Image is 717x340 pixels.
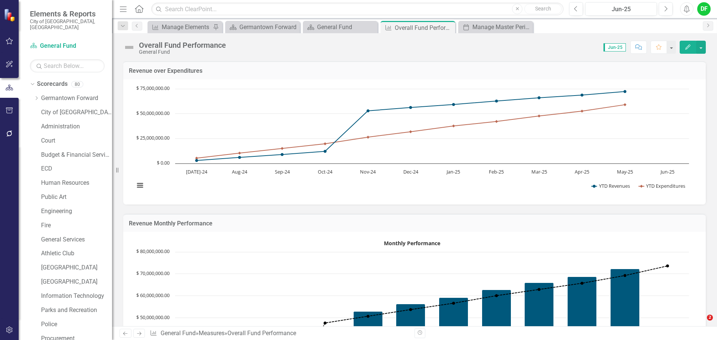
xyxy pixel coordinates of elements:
button: Search [524,4,562,14]
text: Feb-25 [489,168,504,175]
text: $ 25,000,000.00 [136,134,170,141]
text: [DATE]-24 [186,168,208,175]
a: Measures [199,330,224,337]
path: Aug-24, 6,120,749. YTD Revenues. [238,156,241,159]
text: Oct-24 [318,168,333,175]
a: ECD [41,165,112,173]
path: Jun-25, 73,634,116. Previous YTD Revenues. [666,265,669,268]
path: Nov-24, 26,432,880. YTD Expenditures. [367,135,370,138]
a: Manage Elements [149,22,211,32]
small: City of [GEOGRAPHIC_DATA], [GEOGRAPHIC_DATA] [30,18,105,31]
path: Apr-25, 52,624,708. YTD Expenditures. [581,109,584,112]
div: General Fund [139,49,226,55]
text: Apr-25 [575,168,589,175]
path: Mar-25, 47,676,168. YTD Expenditures. [538,114,541,117]
span: Jun-25 [603,43,626,52]
a: Germantown Forward [41,94,112,103]
text: $ 60,000,000.00 [136,292,170,299]
a: Manage Master Periods [460,22,531,32]
div: Overall Fund Performance [227,330,296,337]
path: Jan-25, 56,653,704. Previous YTD Revenues. [452,302,455,305]
path: Nov-24, 52,866,626. YTD Revenues. [367,109,370,112]
h3: Revenue over Expenditures [129,68,700,74]
button: Show YTD Revenues [592,183,630,189]
text: $ 0.00 [157,159,170,166]
svg: Interactive chart [131,85,693,197]
text: $ 50,000,000.00 [136,110,170,116]
path: Sep-24, 8,969,953. YTD Revenues. [281,153,284,156]
a: General Fund [305,22,376,32]
div: Overall Fund Performance [395,23,453,32]
a: Budget & Financial Services [41,151,112,159]
div: Chart. Highcharts interactive chart. [131,85,698,197]
button: Jun-25 [585,2,657,16]
div: Manage Elements [162,22,211,32]
path: Sep-24, 15,112,574. YTD Expenditures. [281,147,284,150]
div: General Fund [317,22,376,32]
text: $ 80,000,000.00 [136,248,170,255]
path: Feb-25, 42,175,453. YTD Expenditures. [495,120,498,123]
a: Athletic Club [41,249,112,258]
button: Show YTD Expenditures [639,183,686,189]
path: Apr-25, 68,699,597. YTD Revenues. [581,93,584,96]
text: Mar-25 [531,168,547,175]
path: Oct-24, 12,151,813. YTD Revenues. [324,150,327,153]
a: Parks and Recreation [41,306,112,315]
path: Jan-25, 37,708,640. YTD Expenditures. [452,124,455,127]
div: DF [697,2,711,16]
div: Overall Fund Performance [139,41,226,49]
path: Oct-24, 47,662,066. Previous YTD Revenues. [324,322,327,325]
a: Information Technology [41,292,112,300]
div: Germantown Forward [239,22,298,32]
text: $ 70,000,000.00 [136,270,170,277]
path: May-25, 69,243,309. Previous YTD Revenues. [624,274,627,277]
text: Sep-24 [275,168,290,175]
div: Manage Master Periods [472,22,531,32]
a: Public Art [41,193,112,202]
text: May-25 [617,168,633,175]
a: General Fund [30,42,105,50]
a: Administration [41,122,112,131]
a: City of [GEOGRAPHIC_DATA] [41,108,112,117]
text: Jan-25 [446,168,460,175]
path: Dec-24, 31,875,272. YTD Expenditures. [409,130,412,133]
a: General Services [41,235,112,244]
input: Search ClearPoint... [151,3,564,16]
a: [GEOGRAPHIC_DATA] [41,263,112,272]
path: May-25, 72,276,007. YTD Revenues. [624,90,627,93]
text: Nov-24 [360,168,376,175]
path: Feb-25, 62,700,861. YTD Revenues. [495,99,498,102]
path: Nov-24, 50,721,673. Previous YTD Revenues. [367,315,370,318]
a: Germantown Forward [227,22,298,32]
a: Court [41,137,112,145]
path: Apr-25, 65,749,818. Previous YTD Revenues. [581,282,584,285]
input: Search Below... [30,59,105,72]
div: 80 [71,81,83,87]
text: Jun-25 [660,168,674,175]
span: Search [535,6,551,12]
iframe: Intercom live chat [692,315,710,333]
path: Aug-24, 10,371,237. YTD Expenditures. [238,152,241,155]
span: Elements & Reports [30,9,105,18]
div: Jun-25 [588,5,654,14]
a: Human Resources [41,179,112,187]
path: May-25, 59,016,538. YTD Expenditures. [624,103,627,106]
path: Oct-24, 19,770,291. YTD Expenditures. [324,142,327,145]
img: ClearPoint Strategy [4,9,17,22]
img: Not Defined [123,41,135,53]
g: YTD Expenditures, line 2 of 2 with 12 data points. [195,103,627,159]
a: Scorecards [37,80,68,88]
text: $ 75,000,000.00 [136,85,170,91]
path: Mar-25, 66,016,516. YTD Revenues. [538,96,541,99]
a: Fire [41,221,112,230]
path: Feb-25, 60,079,719. Previous YTD Revenues. [495,294,498,297]
text: Monthly Performance [384,240,440,247]
h3: Revenue Monthly Performance [129,220,700,227]
path: Dec-24, 56,244,053. YTD Revenues. [409,106,412,109]
text: Dec-24 [403,168,419,175]
button: View chart menu, Chart [135,180,145,191]
text: Aug-24 [232,168,248,175]
a: General Fund [161,330,196,337]
path: Jul-24, 3,011,267. YTD Revenues. [195,159,198,162]
path: Mar-25, 62,921,367. Previous YTD Revenues. [538,288,541,291]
